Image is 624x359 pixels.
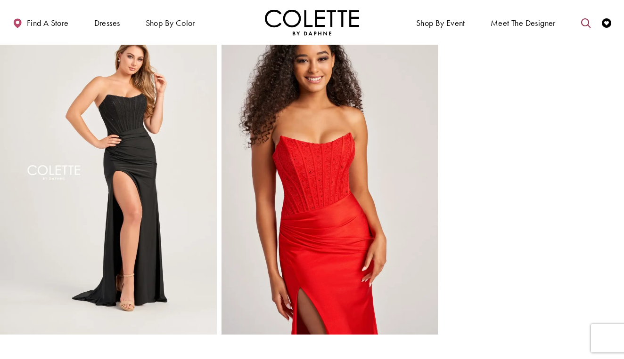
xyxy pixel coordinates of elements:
span: Shop By Event [416,18,465,28]
span: Shop by color [146,18,195,28]
span: Dresses [92,9,123,35]
a: Find a store [10,9,71,35]
img: Style CL5158 Colette by Daphne #7 Red picture [222,10,438,335]
span: Shop by color [143,9,197,35]
img: Colette by Daphne [265,9,359,35]
span: Meet the designer [491,18,556,28]
a: Meet the designer [488,9,558,35]
span: Find a store [27,18,69,28]
a: Check Wishlist [599,9,614,35]
a: Visit Home Page [265,9,359,35]
a: Toggle search [579,9,593,35]
a: Full size Style CL5158 Colette by Daphne #7 Red picture [222,10,438,335]
span: Shop By Event [414,9,468,35]
span: Dresses [94,18,120,28]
